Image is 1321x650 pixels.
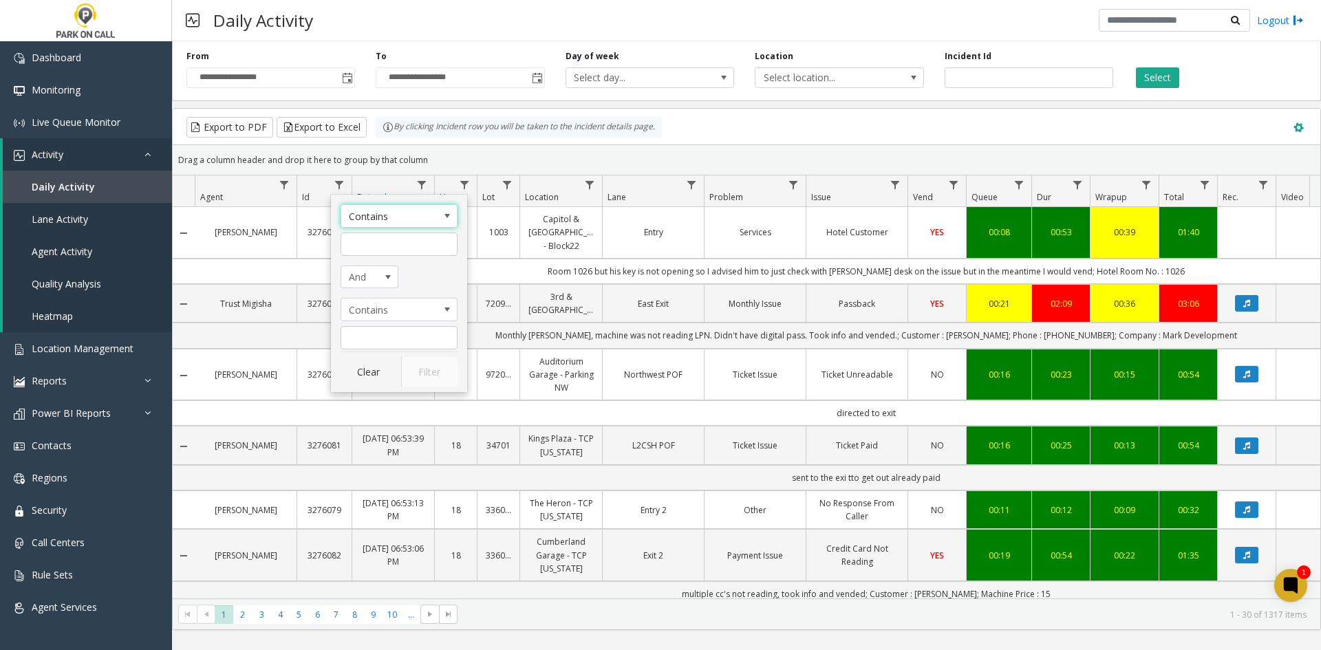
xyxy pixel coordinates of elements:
[913,191,933,203] span: Vend
[466,609,1307,620] kendo-pager-info: 1 - 30 of 1317 items
[32,310,73,323] span: Heatmap
[1293,13,1304,28] img: logout
[32,600,97,614] span: Agent Services
[945,50,991,63] label: Incident Id
[975,503,1023,517] a: 00:11
[420,605,439,624] span: Go to the next page
[32,83,80,96] span: Monitoring
[1099,503,1150,517] a: 00:09
[975,226,1023,239] div: 00:08
[3,268,172,300] a: Quality Analysis
[341,357,397,387] button: Clear
[1168,503,1209,517] a: 00:32
[486,503,511,517] a: 336020
[1099,297,1150,310] a: 00:36
[815,542,899,568] a: Credit Card Not Reading
[1099,549,1150,562] div: 00:22
[341,266,398,289] span: Id Filter Logic
[975,439,1023,452] a: 00:16
[931,369,944,380] span: NO
[14,506,25,517] img: 'icon'
[14,85,25,96] img: 'icon'
[1164,191,1184,203] span: Total
[173,550,195,561] a: Collapse Details
[930,226,944,238] span: YES
[815,368,899,381] a: Ticket Unreadable
[482,191,495,203] span: Lot
[364,605,383,624] span: Page 9
[1068,175,1087,194] a: Dur Filter Menu
[611,226,696,239] a: Entry
[525,191,559,203] span: Location
[1099,368,1150,381] a: 00:15
[815,226,899,239] a: Hotel Customer
[931,504,944,516] span: NO
[1040,226,1082,239] a: 00:53
[341,266,387,288] span: And
[975,549,1023,562] div: 00:19
[611,297,696,310] a: East Exit
[528,213,594,252] a: Capitol & [GEOGRAPHIC_DATA] - Block22
[14,53,25,64] img: 'icon'
[886,175,905,194] a: Issue Filter Menu
[341,299,433,321] span: Contains
[1010,175,1029,194] a: Queue Filter Menu
[1040,368,1082,381] div: 00:23
[32,536,85,549] span: Call Centers
[916,226,958,239] a: YES
[275,175,294,194] a: Agent Filter Menu
[713,549,797,562] a: Payment Issue
[32,342,133,355] span: Location Management
[32,568,73,581] span: Rule Sets
[203,549,288,562] a: [PERSON_NAME]
[14,570,25,581] img: 'icon'
[486,368,511,381] a: 972013
[32,471,67,484] span: Regions
[1040,549,1082,562] div: 00:54
[305,368,343,381] a: 3276083
[709,191,743,203] span: Problem
[253,605,271,624] span: Page 3
[1297,565,1311,579] div: 1
[815,439,899,452] a: Ticket Paid
[713,503,797,517] a: Other
[32,148,63,161] span: Activity
[380,192,391,203] span: Sortable
[528,432,594,458] a: Kings Plaza - TCP [US_STATE]
[361,432,426,458] a: [DATE] 06:53:39 PM
[440,191,446,203] span: H
[1168,368,1209,381] a: 00:54
[173,148,1320,172] div: Drag a column header and drop it here to group by that column
[305,297,343,310] a: 3276086
[383,605,402,624] span: Page 10
[1168,297,1209,310] a: 03:06
[277,117,367,138] button: Export to Excel
[425,609,436,620] span: Go to the next page
[376,117,662,138] div: By clicking Incident row you will be taken to the incident details page.
[402,605,420,624] span: Page 11
[528,290,594,316] a: 3rd & [GEOGRAPHIC_DATA]
[529,68,544,87] span: Toggle popup
[1223,191,1238,203] span: Rec.
[32,51,81,64] span: Dashboard
[486,439,511,452] a: 34701
[713,439,797,452] a: Ticket Issue
[975,368,1023,381] a: 00:16
[302,191,310,203] span: Id
[32,180,95,193] span: Daily Activity
[608,191,626,203] span: Lane
[330,175,349,194] a: Id Filter Menu
[341,205,433,227] span: Contains
[755,50,793,63] label: Location
[713,297,797,310] a: Monthly Issue
[1168,549,1209,562] a: 01:35
[916,549,958,562] a: YES
[439,605,458,624] span: Go to the last page
[32,245,92,258] span: Agent Activity
[1168,439,1209,452] div: 00:54
[1040,297,1082,310] a: 02:09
